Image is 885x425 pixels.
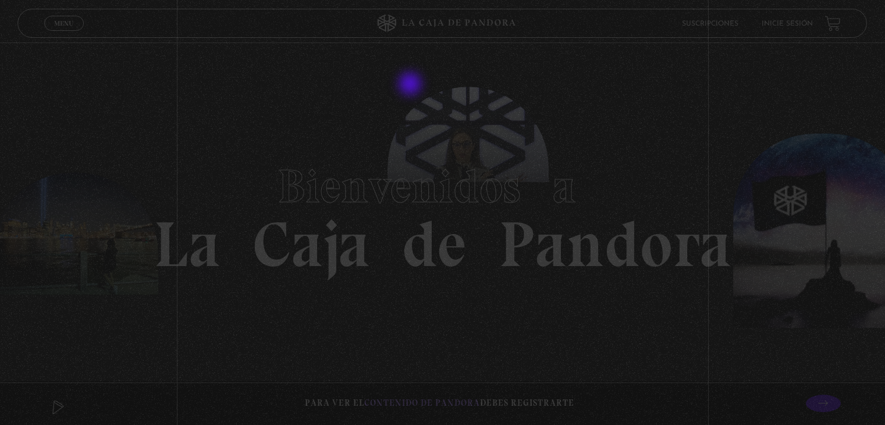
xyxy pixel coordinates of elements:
[364,398,480,408] span: contenido de Pandora
[55,20,74,27] span: Menu
[51,29,78,37] span: Cerrar
[683,20,739,27] a: Suscripciones
[154,148,731,277] h1: La Caja de Pandora
[825,15,841,31] a: View your shopping cart
[278,158,608,214] span: Bienvenidos a
[305,395,574,411] p: Para ver el debes registrarte
[762,20,813,27] a: Inicie sesión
